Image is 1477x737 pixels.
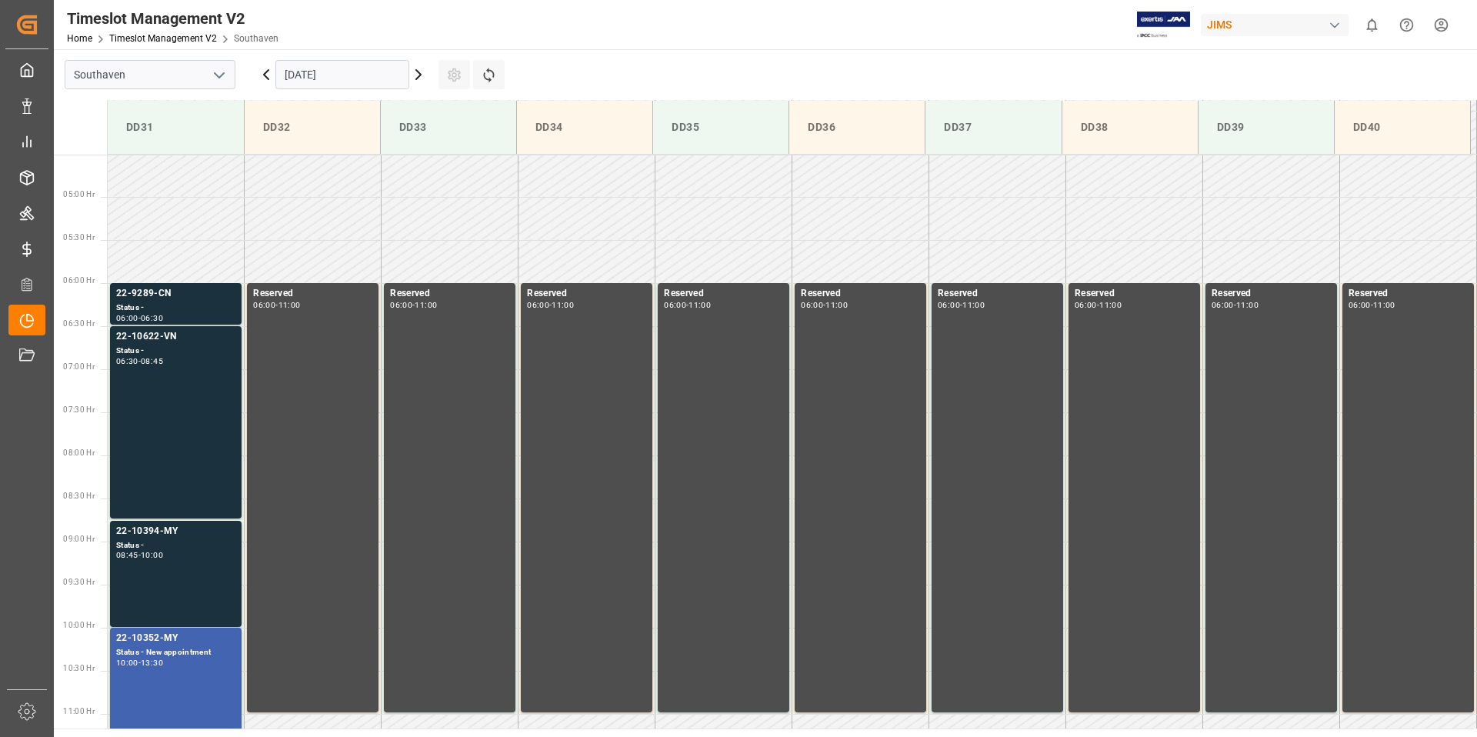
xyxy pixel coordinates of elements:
div: DD32 [257,113,368,142]
div: 06:30 [116,358,138,365]
div: 11:00 [552,302,574,308]
div: DD39 [1211,113,1322,142]
div: Timeslot Management V2 [67,7,278,30]
div: 22-10394-MY [116,524,235,539]
div: - [686,302,688,308]
div: - [138,659,141,666]
div: 10:00 [141,552,163,559]
div: 06:00 [116,315,138,322]
a: Home [67,33,92,44]
button: open menu [207,63,230,87]
button: show 0 new notifications [1355,8,1389,42]
div: 06:00 [1212,302,1234,308]
div: 13:30 [141,659,163,666]
div: 11:00 [825,302,848,308]
button: JIMS [1201,10,1355,39]
div: Reserved [664,286,783,302]
div: Reserved [1349,286,1468,302]
div: 06:00 [938,302,960,308]
span: 07:00 Hr [63,362,95,371]
div: - [549,302,552,308]
div: 06:00 [801,302,823,308]
div: Status - [116,539,235,552]
div: DD36 [802,113,912,142]
div: 08:45 [116,552,138,559]
div: Status - [116,302,235,315]
span: 09:00 Hr [63,535,95,543]
div: Status - [116,345,235,358]
div: - [138,552,141,559]
span: 08:00 Hr [63,449,95,457]
div: 06:00 [664,302,686,308]
div: 22-10622-VN [116,329,235,345]
div: Reserved [253,286,372,302]
input: Type to search/select [65,60,235,89]
div: DD38 [1075,113,1185,142]
span: 06:00 Hr [63,276,95,285]
div: - [138,358,141,365]
div: DD35 [665,113,776,142]
div: Reserved [801,286,920,302]
div: 11:00 [688,302,711,308]
div: Reserved [1075,286,1194,302]
span: 10:00 Hr [63,621,95,629]
div: 06:30 [141,315,163,322]
div: 08:45 [141,358,163,365]
span: 06:30 Hr [63,319,95,328]
div: DD34 [529,113,640,142]
div: - [960,302,962,308]
div: Reserved [527,286,646,302]
div: 06:00 [1075,302,1097,308]
div: Status - New appointment [116,646,235,659]
div: 11:00 [278,302,301,308]
div: 06:00 [527,302,549,308]
div: 11:00 [1373,302,1395,308]
div: - [275,302,278,308]
button: Help Center [1389,8,1424,42]
div: 06:00 [390,302,412,308]
div: - [1371,302,1373,308]
div: 22-10352-MY [116,631,235,646]
div: JIMS [1201,14,1349,36]
div: 11:00 [1099,302,1122,308]
div: 10:00 [116,659,138,666]
div: 11:00 [962,302,985,308]
div: DD37 [938,113,1049,142]
span: 09:30 Hr [63,578,95,586]
div: - [823,302,825,308]
div: DD33 [393,113,504,142]
div: - [138,315,141,322]
div: DD40 [1347,113,1458,142]
div: DD31 [120,113,232,142]
span: 07:30 Hr [63,405,95,414]
div: Reserved [1212,286,1331,302]
div: 06:00 [253,302,275,308]
span: 11:00 Hr [63,707,95,715]
div: Reserved [938,286,1057,302]
div: - [412,302,415,308]
div: - [1234,302,1236,308]
div: 11:00 [415,302,437,308]
input: DD.MM.YYYY [275,60,409,89]
span: 10:30 Hr [63,664,95,672]
img: Exertis%20JAM%20-%20Email%20Logo.jpg_1722504956.jpg [1137,12,1190,38]
div: 22-9289-CN [116,286,235,302]
div: 06:00 [1349,302,1371,308]
div: 11:00 [1236,302,1259,308]
div: Reserved [390,286,509,302]
div: - [1097,302,1099,308]
span: 08:30 Hr [63,492,95,500]
span: 05:30 Hr [63,233,95,242]
a: Timeslot Management V2 [109,33,217,44]
span: 05:00 Hr [63,190,95,198]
